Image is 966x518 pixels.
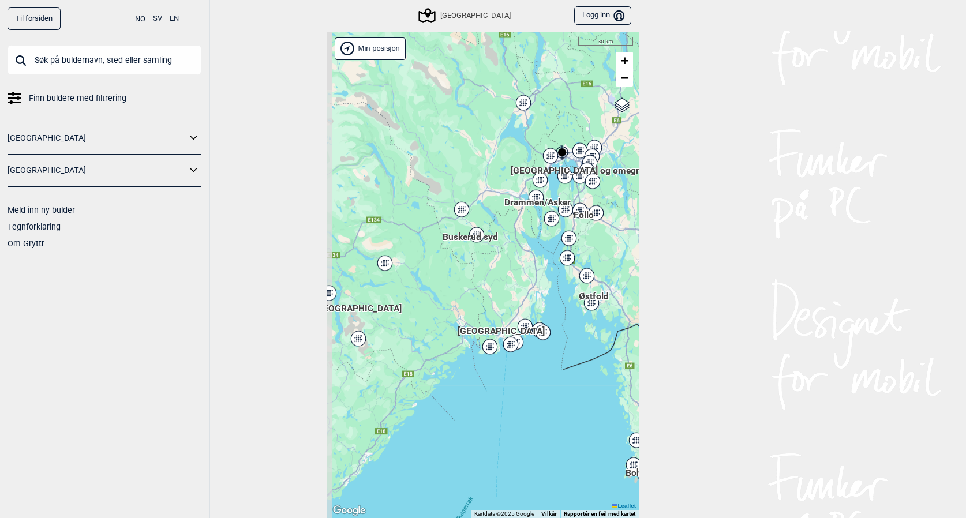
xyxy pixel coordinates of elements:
input: Søk på buldernavn, sted eller samling [8,45,201,75]
a: Om Gryttr [8,239,44,248]
div: Buskerud syd [467,220,474,227]
span: Kartdata ©2025 Google [474,511,534,517]
a: Vilkår (åpnes i en ny fane) [541,511,557,517]
a: Tegnforklaring [8,222,61,231]
div: [GEOGRAPHIC_DATA] [354,291,361,298]
img: Google [330,503,368,518]
a: Åpne dette området i Google Maps (et nytt vindu åpnes) [330,503,368,518]
div: [GEOGRAPHIC_DATA] [420,9,510,22]
a: Zoom in [616,52,633,69]
button: Logg inn [574,6,631,25]
a: [GEOGRAPHIC_DATA] [8,130,186,147]
a: Zoom out [616,69,633,87]
a: [GEOGRAPHIC_DATA] [8,162,186,179]
div: Follo [580,198,587,205]
span: − [621,70,628,85]
button: EN [170,7,179,30]
div: Vis min posisjon [335,37,406,60]
div: [GEOGRAPHIC_DATA] [497,314,504,321]
div: 30 km [578,37,633,47]
a: Meld inn ny bulder [8,205,75,215]
a: Finn buldere med filtrering [8,90,201,107]
a: Rapportér en feil med kartet [564,511,635,517]
a: Til forsiden [8,7,61,30]
div: [GEOGRAPHIC_DATA] og omegn [572,153,579,160]
a: Layers [611,92,633,118]
div: Drammen/Asker [534,185,541,192]
button: NO [135,7,145,31]
a: Leaflet [612,502,636,509]
button: SV [153,7,162,30]
span: + [621,53,628,67]
span: Finn buldere med filtrering [29,90,126,107]
div: Østfold [590,279,597,286]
